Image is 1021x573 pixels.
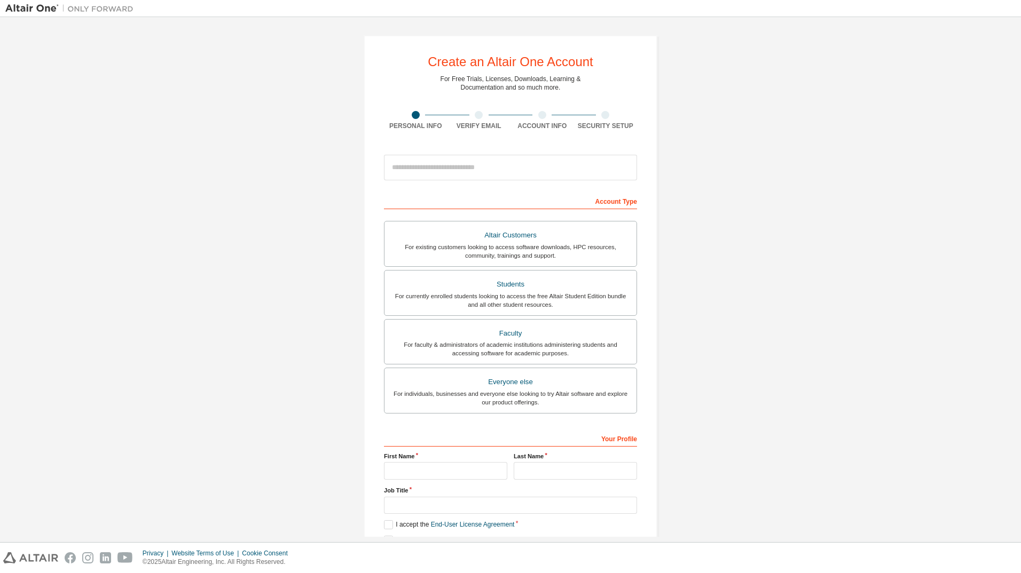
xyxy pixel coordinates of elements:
img: altair_logo.svg [3,552,58,563]
div: For Free Trials, Licenses, Downloads, Learning & Documentation and so much more. [441,75,581,92]
label: I would like to receive marketing emails from Altair [384,536,538,545]
img: instagram.svg [82,552,93,563]
div: Website Terms of Use [171,549,242,558]
p: © 2025 Altair Engineering, Inc. All Rights Reserved. [143,558,294,567]
div: Your Profile [384,429,637,447]
label: I accept the [384,520,514,529]
div: Students [391,277,630,292]
div: For existing customers looking to access software downloads, HPC resources, community, trainings ... [391,243,630,260]
div: Altair Customers [391,228,630,243]
label: Last Name [514,452,637,460]
label: First Name [384,452,507,460]
div: Privacy [143,549,171,558]
div: Security Setup [574,122,638,130]
div: Personal Info [384,122,447,130]
div: Faculty [391,326,630,341]
div: Cookie Consent [242,549,294,558]
label: Job Title [384,486,637,495]
div: Create an Altair One Account [428,55,593,68]
img: Altair One [5,3,139,14]
div: For faculty & administrators of academic institutions administering students and accessing softwa... [391,340,630,357]
div: For currently enrolled students looking to access the free Altair Student Edition bundle and all ... [391,292,630,309]
img: youtube.svg [117,552,133,563]
div: Account Type [384,192,637,209]
div: For individuals, businesses and everyone else looking to try Altair software and explore our prod... [391,389,630,407]
div: Everyone else [391,375,630,389]
div: Account Info [510,122,574,130]
div: Verify Email [447,122,511,130]
img: linkedin.svg [100,552,111,563]
img: facebook.svg [65,552,76,563]
a: End-User License Agreement [431,521,515,528]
